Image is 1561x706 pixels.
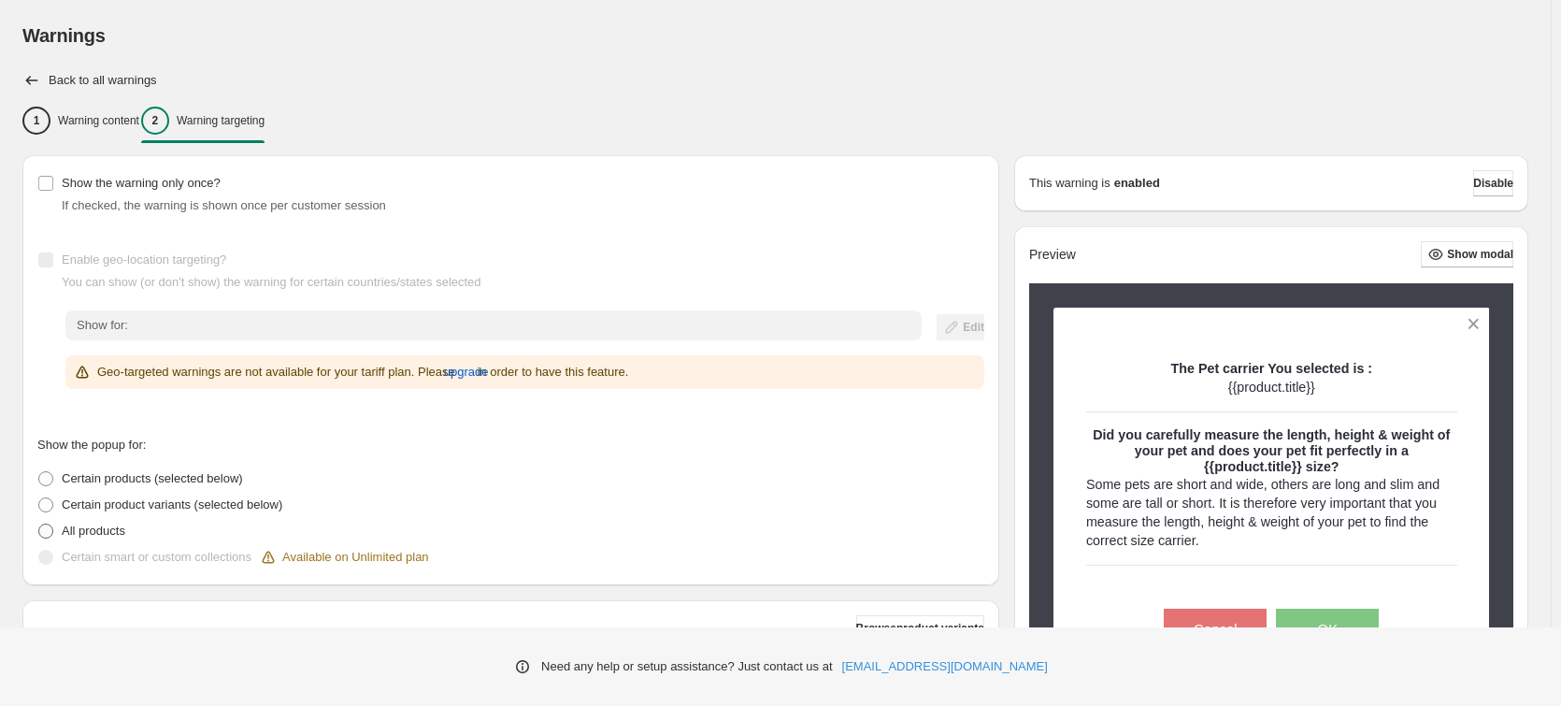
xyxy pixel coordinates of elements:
[22,25,106,46] span: Warnings
[58,113,139,128] p: Warning content
[97,363,628,382] p: Geo-targeted warnings are not available for your tariff plan. Please in order to have this feature.
[1086,378,1457,396] p: {{product.title}}
[1164,609,1267,650] button: Cancel
[1421,241,1513,267] button: Show modal
[62,522,125,540] p: All products
[62,252,226,267] span: Enable geo-location targeting?
[62,497,282,511] span: Certain product variants (selected below)
[259,548,429,567] div: Available on Unlimited plan
[1171,361,1373,376] strong: The Pet carrier You selected is :
[62,471,243,485] span: Certain products (selected below)
[444,357,489,387] button: upgrade
[22,107,50,135] div: 1
[77,318,128,332] span: Show for:
[22,101,139,140] button: 1Warning content
[62,275,481,289] span: You can show (or don't show) the warning for certain countries/states selected
[1093,427,1450,474] strong: Did you carefully measure the length, height & weight of your pet and does your pet fit perfectly...
[1029,247,1076,263] h2: Preview
[141,101,265,140] button: 2Warning targeting
[1473,176,1513,191] span: Disable
[177,113,265,128] p: Warning targeting
[1029,174,1110,193] p: This warning is
[842,657,1048,676] a: [EMAIL_ADDRESS][DOMAIN_NAME]
[62,176,221,190] span: Show the warning only once?
[1276,609,1379,650] button: OK
[856,615,984,641] button: Browseproduct variants
[141,107,169,135] div: 2
[1086,475,1457,550] p: Some pets are short and wide, others are long and slim and some are tall or short. It is therefor...
[37,438,146,452] span: Show the popup for:
[1473,170,1513,196] button: Disable
[1114,174,1160,193] strong: enabled
[49,73,157,88] h2: Back to all warnings
[856,621,984,636] span: Browse product variants
[444,363,489,382] span: upgrade
[62,198,386,212] span: If checked, the warning is shown once per customer session
[62,548,251,567] p: Certain smart or custom collections
[1447,247,1513,262] span: Show modal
